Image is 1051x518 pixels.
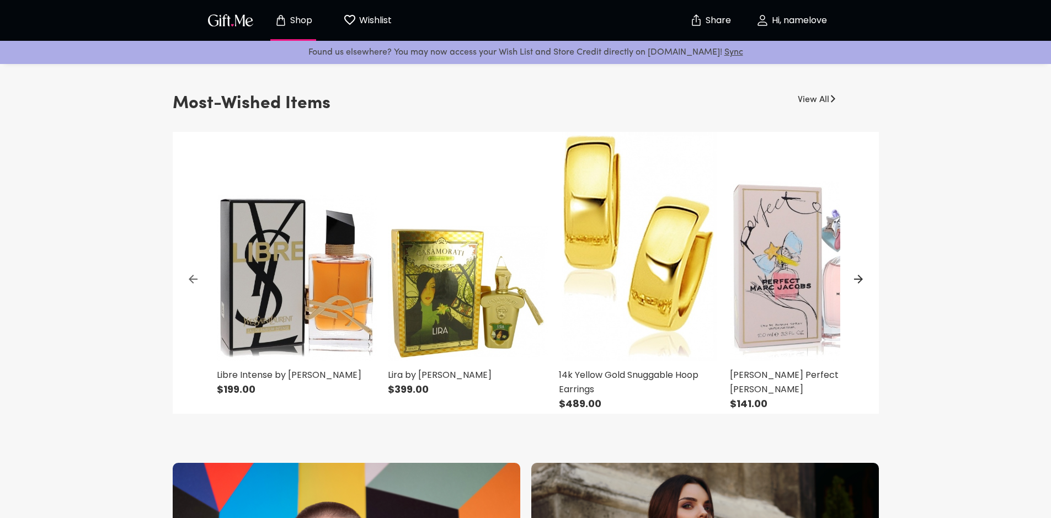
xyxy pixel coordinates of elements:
a: Sync [724,48,743,57]
h3: Most-Wished Items [173,89,330,119]
a: 14k Yellow Gold Snuggable Hoop Earrings14k Yellow Gold Snuggable Hoop Earrings$489.00 [559,132,719,411]
p: Share [703,16,731,25]
img: secure [690,14,703,27]
p: Lira by [PERSON_NAME] [388,368,548,382]
p: $199.00 [217,382,377,397]
button: Hi, namelove [737,3,847,38]
img: 14k Yellow Gold Snuggable Hoop Earrings [559,132,719,361]
button: Share [691,1,730,40]
p: Libre Intense by [PERSON_NAME] [217,368,377,382]
p: 14k Yellow Gold Snuggable Hoop Earrings [559,368,719,397]
p: Hi, namelove [769,16,827,25]
div: 14k Yellow Gold Snuggable Hoop Earrings14k Yellow Gold Snuggable Hoop Earrings$489.00 [553,132,724,414]
button: GiftMe Logo [205,14,257,27]
img: GiftMe Logo [206,12,255,28]
div: Marc Jacobs Perfect by Marc Jacobs[PERSON_NAME] Perfect by [PERSON_NAME]$141.00 [724,132,895,414]
img: Libre Intense by Yves Saint Laurent [217,132,377,361]
p: $489.00 [559,397,719,411]
p: Found us elsewhere? You may now access your Wish List and Store Credit directly on [DOMAIN_NAME]! [9,45,1042,60]
p: $141.00 [730,397,890,411]
p: $399.00 [388,382,548,397]
div: Libre Intense by Yves Saint LaurentLibre Intense by [PERSON_NAME]$199.00 [211,132,382,399]
a: Libre Intense by Yves Saint LaurentLibre Intense by [PERSON_NAME]$199.00 [217,132,377,397]
a: Marc Jacobs Perfect by Marc Jacobs[PERSON_NAME] Perfect by [PERSON_NAME]$141.00 [730,132,890,411]
p: [PERSON_NAME] Perfect by [PERSON_NAME] [730,368,890,397]
p: Wishlist [356,13,392,28]
img: Lira by Xerjoff [388,132,548,361]
button: Wishlist page [337,3,398,38]
button: Store page [263,3,324,38]
div: Lira by XerjoffLira by [PERSON_NAME]$399.00 [382,132,553,399]
img: Marc Jacobs Perfect by Marc Jacobs [730,132,890,361]
a: Lira by XerjoffLira by [PERSON_NAME]$399.00 [388,132,548,397]
p: Shop [287,16,312,25]
a: View All [798,89,829,106]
